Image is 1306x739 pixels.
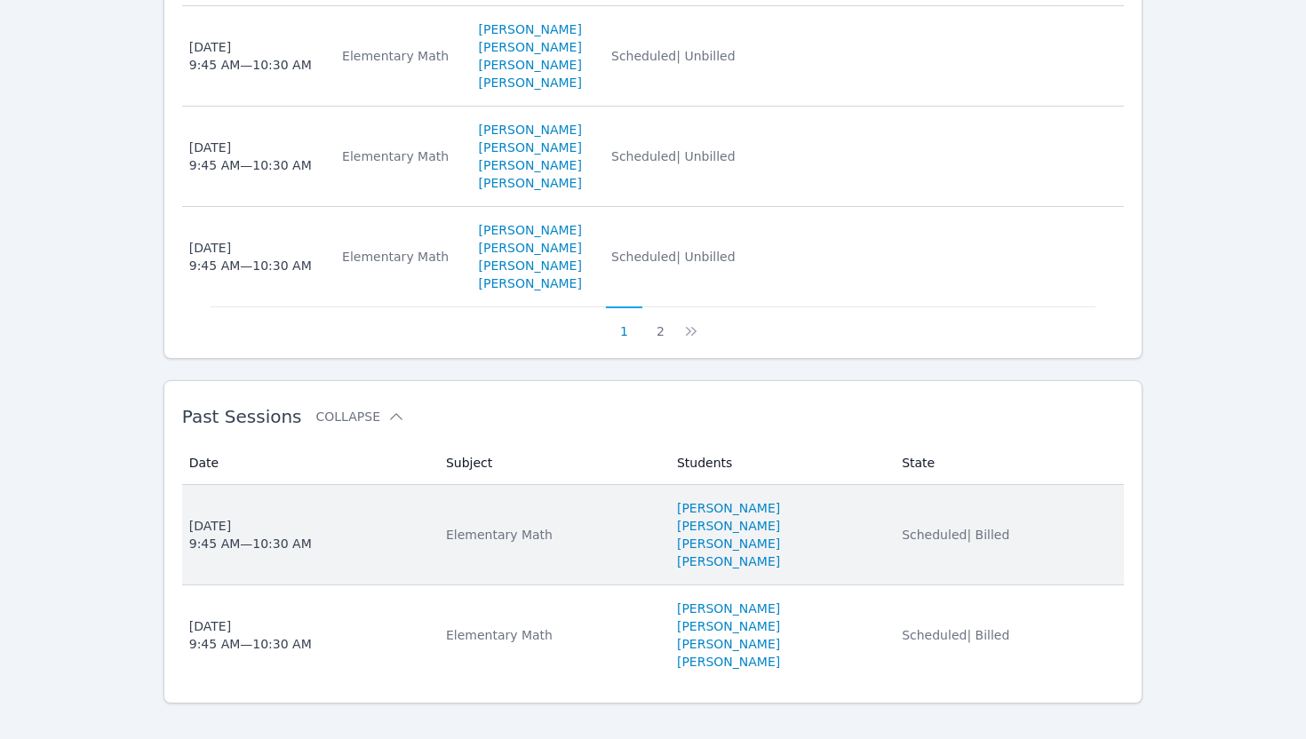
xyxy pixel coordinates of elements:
th: Subject [435,441,666,485]
tr: [DATE]9:45 AM—10:30 AMElementary Math[PERSON_NAME][PERSON_NAME][PERSON_NAME][PERSON_NAME]Schedule... [182,207,1125,306]
a: [PERSON_NAME] [479,257,582,274]
tr: [DATE]9:45 AM—10:30 AMElementary Math[PERSON_NAME][PERSON_NAME][PERSON_NAME][PERSON_NAME]Schedule... [182,485,1125,585]
a: [PERSON_NAME] [677,499,780,517]
a: [PERSON_NAME] [479,174,582,192]
button: Collapse [316,408,405,425]
span: Past Sessions [182,406,302,427]
a: [PERSON_NAME] [479,74,582,91]
tr: [DATE]9:45 AM—10:30 AMElementary Math[PERSON_NAME][PERSON_NAME][PERSON_NAME][PERSON_NAME]Schedule... [182,585,1125,685]
a: [PERSON_NAME] [479,239,582,257]
div: Elementary Math [342,147,457,165]
button: 1 [606,306,642,340]
a: [PERSON_NAME] [479,156,582,174]
div: [DATE] 9:45 AM — 10:30 AM [189,617,312,653]
tr: [DATE]9:45 AM—10:30 AMElementary Math[PERSON_NAME][PERSON_NAME][PERSON_NAME][PERSON_NAME]Schedule... [182,6,1125,107]
div: Elementary Math [342,47,457,65]
span: Scheduled | Unbilled [611,49,736,63]
button: 2 [642,306,679,340]
a: [PERSON_NAME] [479,38,582,56]
tr: [DATE]9:45 AM—10:30 AMElementary Math[PERSON_NAME][PERSON_NAME][PERSON_NAME][PERSON_NAME]Schedule... [182,107,1125,207]
div: Elementary Math [446,526,656,544]
div: [DATE] 9:45 AM — 10:30 AM [189,139,312,174]
div: [DATE] 9:45 AM — 10:30 AM [189,239,312,274]
div: [DATE] 9:45 AM — 10:30 AM [189,38,312,74]
a: [PERSON_NAME] [479,56,582,74]
span: Scheduled | Unbilled [611,149,736,163]
th: Date [182,441,435,485]
a: [PERSON_NAME] [677,517,780,535]
a: [PERSON_NAME] [677,617,780,635]
a: [PERSON_NAME] [479,139,582,156]
th: Students [666,441,891,485]
a: [PERSON_NAME] [677,535,780,552]
span: Scheduled | Unbilled [611,250,736,264]
div: Elementary Math [446,626,656,644]
div: Elementary Math [342,248,457,266]
a: [PERSON_NAME] [677,552,780,570]
a: [PERSON_NAME] [677,653,780,671]
a: [PERSON_NAME] [479,274,582,292]
th: State [891,441,1124,485]
a: [PERSON_NAME] [479,20,582,38]
a: [PERSON_NAME] [677,600,780,617]
span: Scheduled | Billed [902,528,1009,542]
span: Scheduled | Billed [902,628,1009,642]
a: [PERSON_NAME] [677,635,780,653]
a: [PERSON_NAME] [479,121,582,139]
div: [DATE] 9:45 AM — 10:30 AM [189,517,312,552]
a: [PERSON_NAME] [479,221,582,239]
